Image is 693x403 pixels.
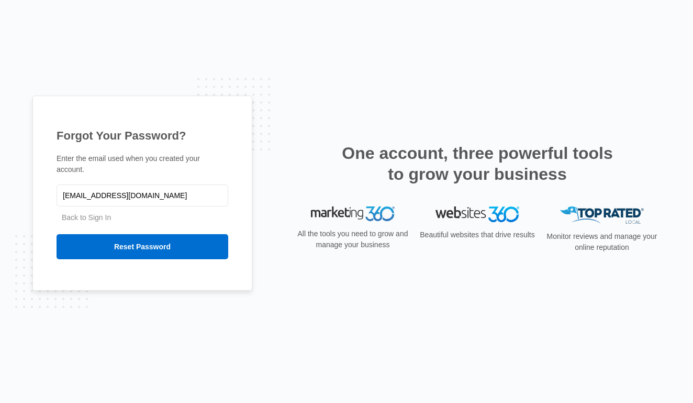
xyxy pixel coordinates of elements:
[435,206,519,222] img: Websites 360
[57,153,228,175] p: Enter the email used when you created your account.
[543,231,661,253] p: Monitor reviews and manage your online reputation
[294,228,411,250] p: All the tools you need to grow and manage your business
[339,143,616,185] h2: One account, three powerful tools to grow your business
[419,229,536,240] p: Beautiful websites that drive results
[57,234,228,259] input: Reset Password
[311,206,395,221] img: Marketing 360
[57,127,228,144] h1: Forgot Your Password?
[62,213,111,222] a: Back to Sign In
[57,185,228,206] input: Email
[560,206,644,224] img: Top Rated Local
